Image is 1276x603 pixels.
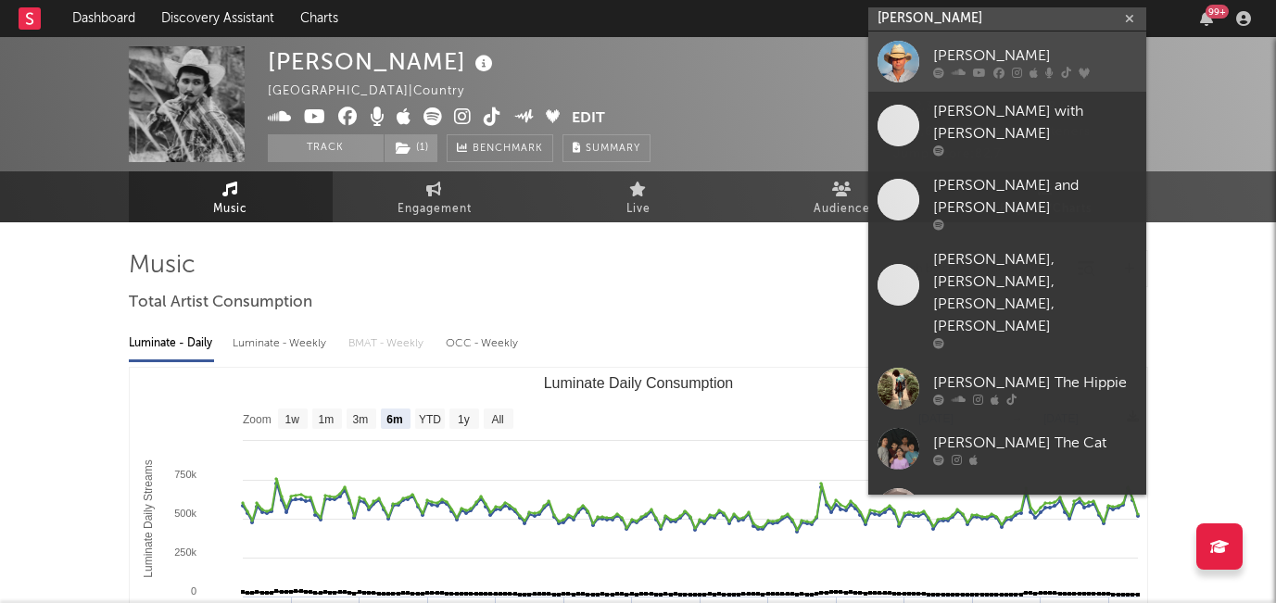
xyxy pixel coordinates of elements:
text: 500k [174,508,196,519]
text: 1y [458,413,470,426]
a: [PERSON_NAME] and [PERSON_NAME] [868,166,1146,240]
a: [PERSON_NAME] The Cat [868,419,1146,479]
div: Luminate - Weekly [233,328,330,359]
a: Audience [740,171,944,222]
div: [PERSON_NAME] The Villain [933,492,1137,514]
text: All [491,413,503,426]
text: YTD [418,413,440,426]
button: Edit [572,107,605,131]
div: [PERSON_NAME] [268,46,498,77]
div: [PERSON_NAME] and [PERSON_NAME] [933,175,1137,220]
a: [PERSON_NAME] with [PERSON_NAME] [868,92,1146,166]
text: 250k [174,546,196,558]
span: Live [626,198,651,220]
span: Audience [814,198,870,220]
text: Zoom [243,413,272,426]
a: [PERSON_NAME], [PERSON_NAME], [PERSON_NAME], [PERSON_NAME] [868,240,1146,358]
a: Benchmark [447,134,553,162]
div: [PERSON_NAME] with [PERSON_NAME] [933,101,1137,145]
text: 3m [352,413,368,426]
text: 1m [318,413,334,426]
text: 0 [190,585,196,597]
text: 750k [174,469,196,480]
text: Luminate Daily Consumption [543,375,733,391]
text: 1w [284,413,299,426]
span: Benchmark [473,138,543,160]
span: Total Artist Consumption [129,292,312,314]
div: [GEOGRAPHIC_DATA] | Country [268,81,486,103]
a: Live [537,171,740,222]
button: Track [268,134,384,162]
button: (1) [385,134,437,162]
div: 99 + [1206,5,1229,19]
span: Music [213,198,247,220]
a: [PERSON_NAME] The Villain [868,479,1146,539]
div: [PERSON_NAME], [PERSON_NAME], [PERSON_NAME], [PERSON_NAME] [933,249,1137,338]
a: Engagement [333,171,537,222]
text: 6m [386,413,402,426]
input: Search for artists [868,7,1146,31]
a: [PERSON_NAME] [868,31,1146,92]
span: Summary [586,144,640,154]
div: OCC - Weekly [446,328,520,359]
div: [PERSON_NAME] The Hippie [933,371,1137,394]
text: Luminate Daily Streams [142,459,155,577]
button: Summary [562,134,651,162]
span: Engagement [398,198,472,220]
div: [PERSON_NAME] [933,44,1137,67]
a: [PERSON_NAME] The Hippie [868,358,1146,419]
div: [PERSON_NAME] The Cat [933,432,1137,454]
a: Music [129,171,333,222]
div: Luminate - Daily [129,328,214,359]
button: 99+ [1200,11,1213,26]
span: ( 1 ) [384,134,438,162]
